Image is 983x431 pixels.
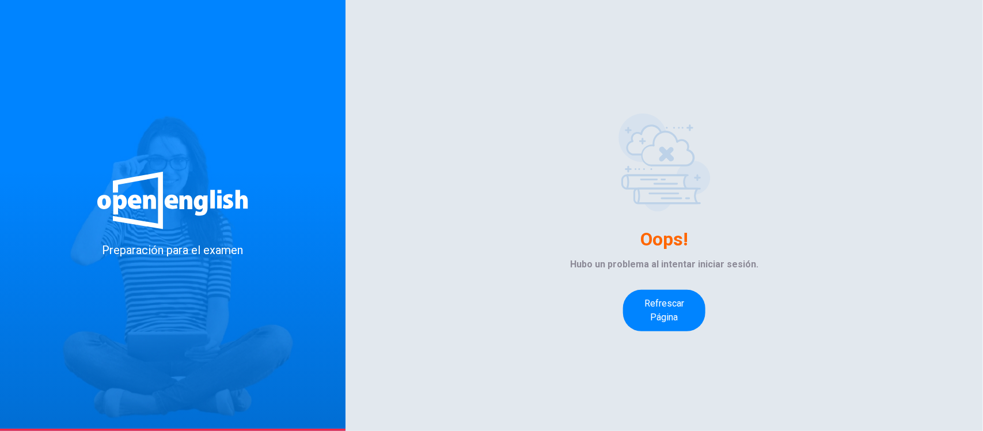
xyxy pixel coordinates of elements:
span: Hubo un problema al intentar iniciar sesión. [570,258,758,271]
img: Empty [618,114,711,211]
span: Preparación para el examen [103,243,244,257]
img: logo [97,172,249,229]
button: Refrescar página [623,290,705,331]
h4: Oops! [640,230,688,248]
